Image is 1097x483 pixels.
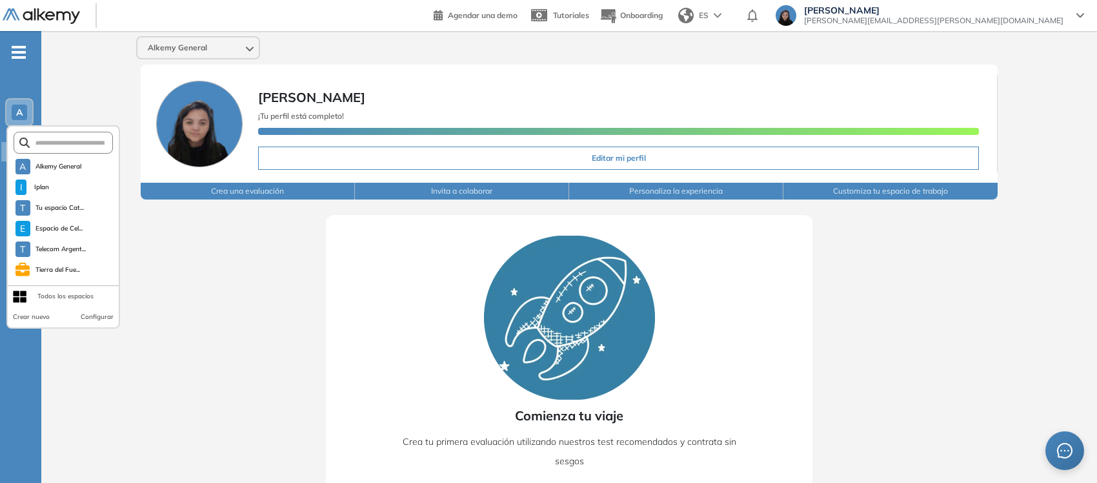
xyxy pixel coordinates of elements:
[16,107,23,118] span: A
[20,223,25,234] span: E
[553,10,589,20] span: Tutoriales
[783,183,998,200] button: Customiza tu espacio de trabajo
[804,15,1063,26] span: [PERSON_NAME][EMAIL_ADDRESS][PERSON_NAME][DOMAIN_NAME]
[390,432,749,471] p: Crea tu primera evaluación utilizando nuestros test recomendados y contrata sin sesgos
[620,10,663,20] span: Onboarding
[448,10,518,20] span: Agendar una demo
[35,203,85,213] span: Tu espacio Cat...
[678,8,694,23] img: world
[35,223,83,234] span: Espacio de Cel...
[599,2,663,30] button: Onboarding
[81,312,114,322] button: Configurar
[434,6,518,22] a: Agendar una demo
[20,203,25,213] span: T
[32,182,51,192] span: Iplan
[355,183,569,200] button: Invita a colaborar
[12,51,26,54] i: -
[156,81,243,167] img: Foto de perfil
[699,10,709,21] span: ES
[3,8,80,25] img: Logo
[35,161,82,172] span: Alkemy General
[141,183,355,200] button: Crea una evaluación
[35,265,81,275] span: Tierra del Fue...
[569,183,783,200] button: Personaliza la experiencia
[19,161,26,172] span: A
[1057,443,1072,458] span: message
[20,182,23,192] span: I
[148,43,207,53] span: Alkemy General
[804,5,1063,15] span: [PERSON_NAME]
[258,111,344,121] span: ¡Tu perfil está completo!
[714,13,721,18] img: arrow
[35,244,86,254] span: Telecom Argent...
[515,406,623,426] span: Comienza tu viaje
[37,291,94,302] div: Todos los espacios
[20,244,25,254] span: T
[258,89,365,105] span: [PERSON_NAME]
[13,312,50,322] button: Crear nuevo
[258,147,978,170] button: Editar mi perfil
[484,236,655,400] img: Rocket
